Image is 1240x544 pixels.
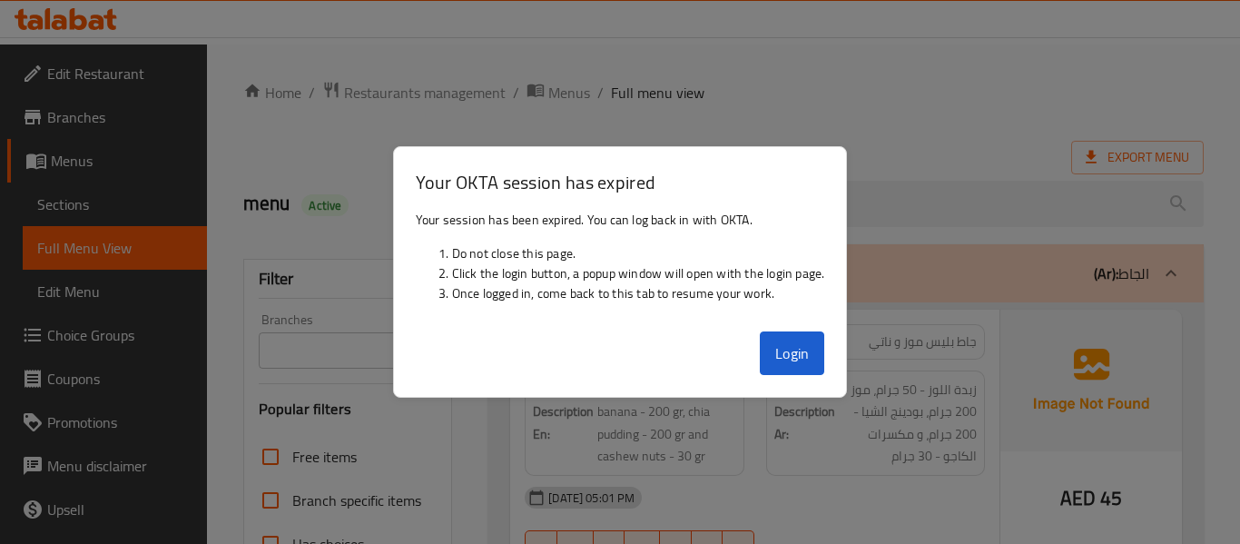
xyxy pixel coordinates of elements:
[394,203,847,324] div: Your session has been expired. You can log back in with OKTA.
[760,331,825,375] button: Login
[452,263,825,283] li: Click the login button, a popup window will open with the login page.
[416,169,825,195] h3: Your OKTA session has expired
[452,243,825,263] li: Do not close this page.
[452,283,825,303] li: Once logged in, come back to this tab to resume your work.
